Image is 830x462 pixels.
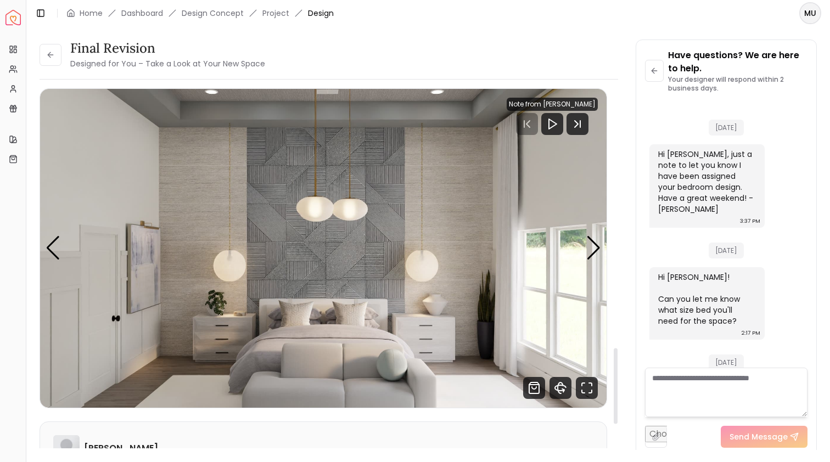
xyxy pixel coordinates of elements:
span: Design [308,8,334,19]
svg: 360 View [549,377,571,399]
span: [DATE] [709,120,744,136]
svg: Next Track [567,113,588,135]
svg: Play [546,117,559,131]
a: Spacejoy [5,10,21,25]
img: Spacejoy Logo [5,10,21,25]
img: Heather Wise [53,435,80,461]
button: MU [799,2,821,24]
div: Hi [PERSON_NAME]! Can you let me know what size bed you'll need for the space? [658,272,754,326]
span: [DATE] [709,243,744,258]
div: Hi [PERSON_NAME], just a note to let you know I have been assigned your bedroom design. Have a gr... [658,149,754,215]
div: Note from [PERSON_NAME] [507,98,598,111]
div: 1 / 3 [40,89,607,408]
svg: Shop Products from this design [523,377,545,399]
div: Previous slide [46,236,60,260]
li: Design Concept [182,8,244,19]
div: 3:37 PM [740,216,760,227]
p: Your designer will respond within 2 business days. [668,75,807,93]
a: Home [80,8,103,19]
a: Dashboard [121,8,163,19]
p: Have questions? We are here to help. [668,49,807,75]
div: 2:17 PM [742,328,760,339]
div: Next slide [586,236,601,260]
svg: Fullscreen [576,377,598,399]
nav: breadcrumb [66,8,334,19]
a: Project [262,8,289,19]
img: Design Render 1 [40,89,607,408]
div: Carousel [40,89,607,408]
h3: Final Revision [70,40,265,57]
small: Designed for You – Take a Look at Your New Space [70,58,265,69]
span: MU [800,3,820,23]
span: [DATE] [709,354,744,370]
h6: [PERSON_NAME] [84,442,158,455]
